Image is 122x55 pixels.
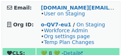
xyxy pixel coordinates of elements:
strong: / [73,22,75,27]
span: • • • [41,27,94,45]
a: o-QV7-eu1 [41,22,71,27]
a: User on Staging [44,11,85,16]
span: • [41,11,85,16]
a: Org settings page [44,33,90,39]
strong: Email: [14,5,32,11]
a: Temp Plan Changes [44,39,94,45]
a: Workforce Admin [44,27,88,33]
strong: Org ID: [13,22,34,27]
a: On Staging [76,22,105,27]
